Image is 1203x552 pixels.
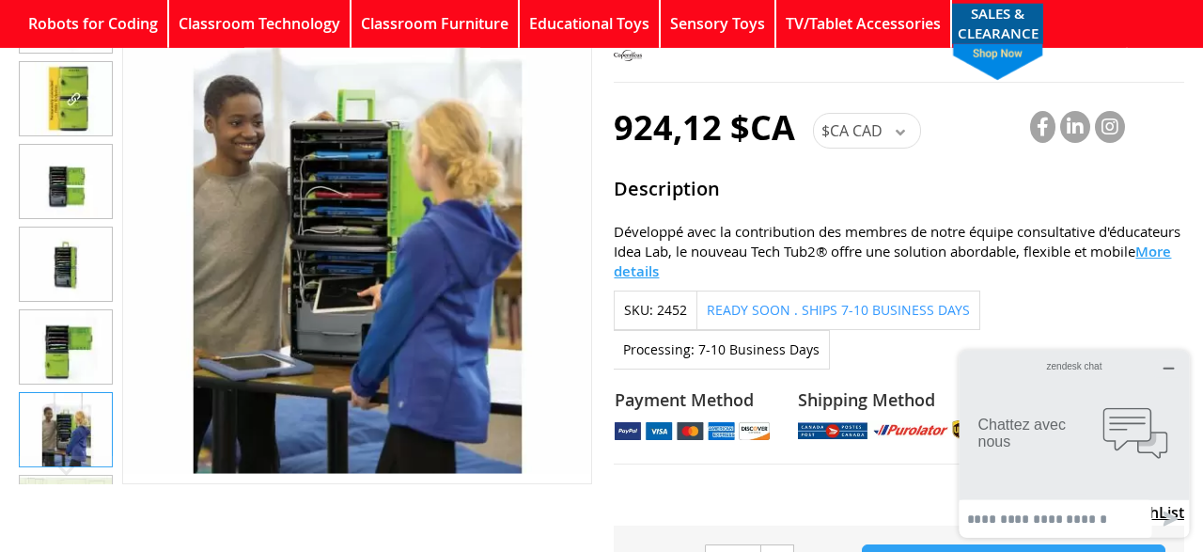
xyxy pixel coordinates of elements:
[614,242,1171,281] span: More details
[20,310,112,384] img: Tech Tub2 with USB- holds 10 iPads. (FTT1100-USB)
[20,62,112,135] img: Tech Tub2 with USB- holds 10 iPads. (FTT1100-USB)
[20,145,112,218] img: Tech Tub2 with USB- holds 10 iPads. (FTT1100-USB)
[614,176,1184,208] strong: Description
[614,41,642,70] img: Copernicus
[952,4,1043,44] a: SALES & CLEARANCEshop now
[19,467,113,550] div: Tech Tub2 with USB- holds 10 iPads. (FTT1100-USB)
[20,228,112,301] img: Tech Tub2 with USB- holds 10 iPads. (FTT1100-USB)
[20,476,112,549] img: Tech Tub2 with USB- holds 10 iPads. (FTT1100-USB)
[614,55,642,73] a: Copernicus
[614,104,795,150] span: 924,12 $CA
[19,302,113,385] div: Tech Tub2 with USB- holds 10 iPads. (FTT1100-USB)
[952,343,1196,545] iframe: Ouvre un widget dans lequel vous pouvez chatter avec l’un de nos agents
[19,136,113,219] div: Tech Tub2 with USB- holds 10 iPads. (FTT1100-USB)
[821,120,849,141] span: $CA
[614,222,1184,281] div: Développé avec la contribution des membres de notre équipe consultative d'éducateurs Idea Lab, le...
[19,219,113,302] div: Tech Tub2 with USB- holds 10 iPads. (FTT1100-USB)
[852,120,883,141] span: CAD
[707,301,970,319] span: Ready soon . Ships 7-10 Business Days
[19,385,113,467] div: Tech Tub2 with USB- holds 10 iPads. (FTT1100-USB)
[798,388,1033,413] strong: Shipping Method
[623,340,695,358] strong: Processing
[813,113,921,149] div: $CA CAD
[624,301,653,319] strong: SKU
[615,388,770,413] strong: Payment Method
[19,54,113,136] div: Tech Tub2 with USB- holds 10 iPads. (FTT1100-USB)
[657,301,687,320] div: 2452
[944,44,1053,81] span: shop now
[20,393,112,466] img: Tech Tub2 with USB- holds 10 iPads. (FTT1100-USB)
[698,340,820,359] div: 7-10 Business Days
